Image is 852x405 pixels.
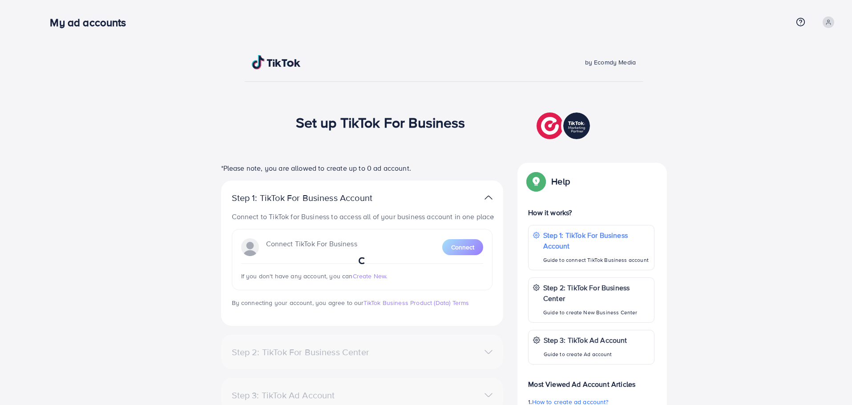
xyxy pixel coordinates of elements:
p: Step 2: TikTok For Business Center [543,282,650,304]
h3: My ad accounts [50,16,133,29]
span: by Ecomdy Media [585,58,636,67]
p: Step 1: TikTok For Business Account [543,230,650,251]
img: TikTok partner [485,191,493,204]
img: TikTok [252,55,301,69]
p: *Please note, you are allowed to create up to 0 ad account. [221,163,503,173]
p: Step 1: TikTok For Business Account [232,192,401,203]
img: Popup guide [528,173,544,189]
p: Guide to create Ad account [544,349,627,360]
p: Most Viewed Ad Account Articles [528,372,654,389]
p: How it works? [528,207,654,218]
p: Guide to create New Business Center [543,307,650,318]
p: Guide to connect TikTok Business account [543,255,650,265]
img: TikTok partner [537,110,592,141]
p: Step 3: TikTok Ad Account [544,335,627,345]
p: Help [551,176,570,187]
h1: Set up TikTok For Business [296,114,465,131]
